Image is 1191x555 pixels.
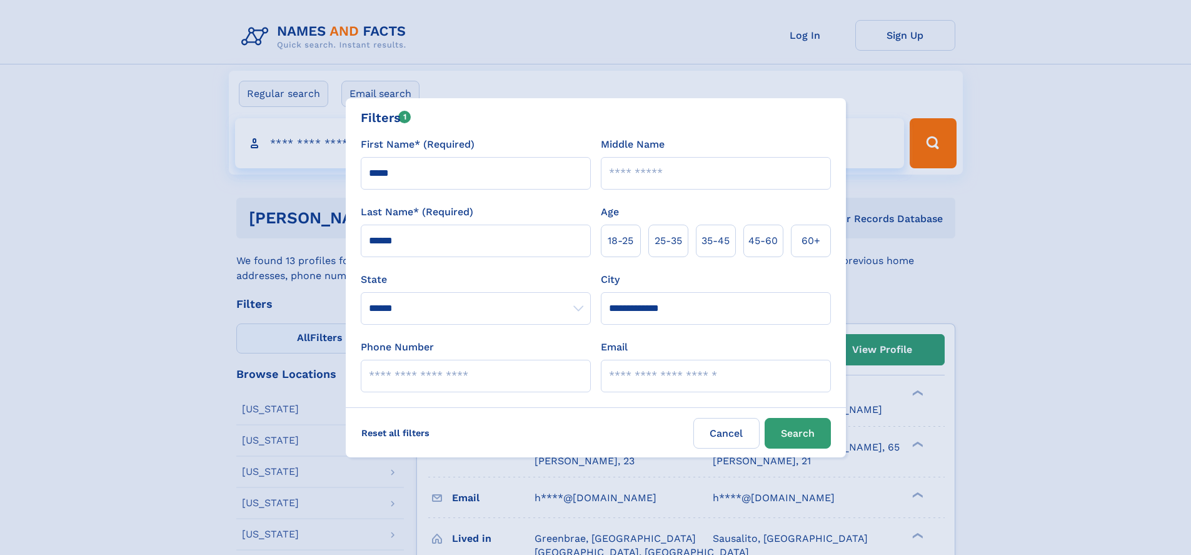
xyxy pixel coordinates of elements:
[802,233,820,248] span: 60+
[693,418,760,449] label: Cancel
[765,418,831,449] button: Search
[655,233,682,248] span: 25‑35
[601,340,628,355] label: Email
[601,137,665,152] label: Middle Name
[361,108,411,127] div: Filters
[748,233,778,248] span: 45‑60
[701,233,730,248] span: 35‑45
[361,340,434,355] label: Phone Number
[601,272,620,287] label: City
[361,137,475,152] label: First Name* (Required)
[361,205,473,220] label: Last Name* (Required)
[601,205,619,220] label: Age
[361,272,591,287] label: State
[608,233,633,248] span: 18‑25
[353,418,438,448] label: Reset all filters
